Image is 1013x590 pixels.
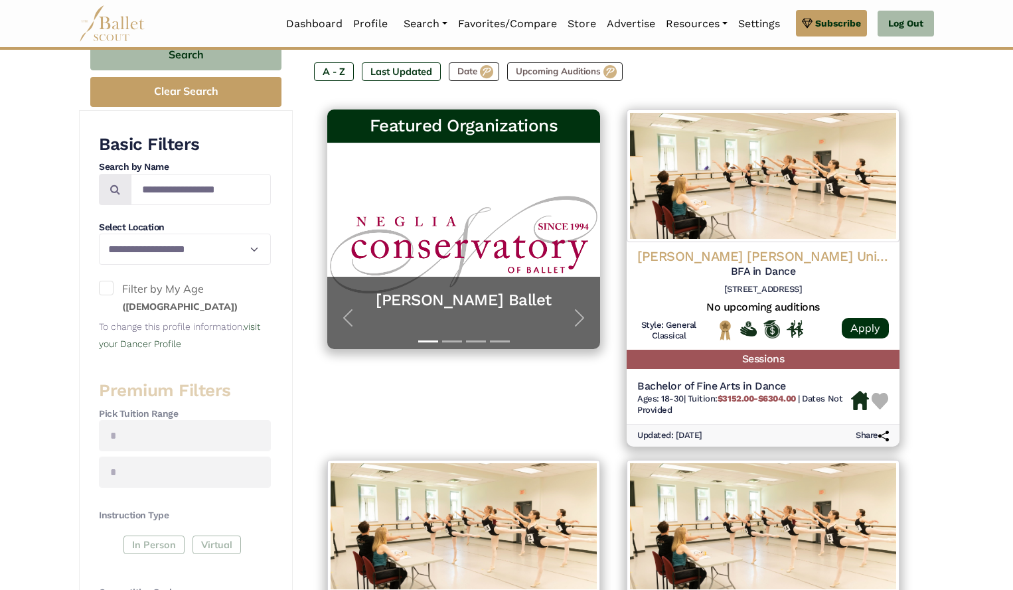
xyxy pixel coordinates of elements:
button: Clear Search [90,77,281,107]
a: Subscribe [796,10,867,37]
img: gem.svg [802,16,813,31]
button: Search [90,39,281,70]
h4: Search by Name [99,161,271,174]
h3: Basic Filters [99,133,271,156]
button: Slide 3 [466,334,486,349]
span: Dates Not Provided [637,394,842,415]
input: Search by names... [131,174,271,205]
a: Store [562,10,601,38]
h4: Pick Tuition Range [99,407,271,421]
button: Slide 1 [418,334,438,349]
span: Tuition: [688,394,799,404]
label: Last Updated [362,62,441,81]
span: Ages: 18-30 [637,394,684,404]
small: To change this profile information, [99,321,260,349]
button: Slide 4 [490,334,510,349]
h6: [STREET_ADDRESS] [637,284,889,295]
h3: Featured Organizations [338,115,589,137]
h6: Share [856,430,889,441]
label: Date [449,62,499,81]
small: ([DEMOGRAPHIC_DATA]) [122,301,238,313]
a: Profile [348,10,393,38]
label: Upcoming Auditions [507,62,623,81]
img: In Person [787,320,803,337]
h4: [PERSON_NAME] [PERSON_NAME] University Department Of Dance [637,248,889,265]
h4: Instruction Type [99,509,271,522]
img: Offers Scholarship [763,320,780,338]
a: Apply [842,318,889,338]
a: Resources [661,10,733,38]
img: Heart [872,393,888,409]
a: Dashboard [281,10,348,38]
button: Slide 2 [442,334,462,349]
label: A - Z [314,62,354,81]
a: visit your Dancer Profile [99,321,260,349]
h3: Premium Filters [99,380,271,402]
img: Logo [627,110,899,242]
h6: | | [637,394,851,416]
a: Favorites/Compare [453,10,562,38]
h5: No upcoming auditions [637,301,889,315]
span: Subscribe [815,16,861,31]
a: Advertise [601,10,661,38]
h6: Updated: [DATE] [637,430,702,441]
h5: Sessions [627,350,899,369]
img: Offers Financial Aid [740,321,757,336]
a: [PERSON_NAME] Ballet [341,290,587,311]
label: Filter by My Age [99,281,271,315]
h5: BFA in Dance [637,265,889,279]
h6: Style: General Classical [637,320,700,342]
b: $3152.00-$6304.00 [718,394,796,404]
h5: Bachelor of Fine Arts in Dance [637,380,851,394]
a: Settings [733,10,785,38]
a: Log Out [878,11,934,37]
img: Housing Available [851,391,869,411]
img: National [717,320,734,340]
a: Search [398,10,453,38]
h4: Select Location [99,221,271,234]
